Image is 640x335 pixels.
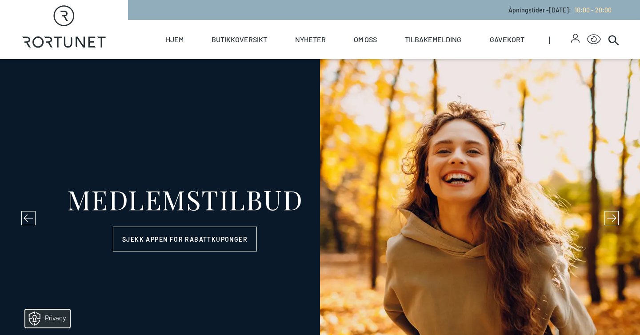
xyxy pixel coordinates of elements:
[571,6,612,14] a: 10:00 - 20:00
[295,20,326,59] a: Nyheter
[166,20,184,59] a: Hjem
[9,307,81,331] iframe: Manage Preferences
[587,32,601,47] button: Open Accessibility Menu
[354,20,377,59] a: Om oss
[575,6,612,14] span: 10:00 - 20:00
[490,20,524,59] a: Gavekort
[212,20,267,59] a: Butikkoversikt
[67,186,303,212] div: MEDLEMSTILBUD
[113,227,257,251] a: Sjekk appen for rabattkuponger
[508,5,612,15] p: Åpningstider - [DATE] :
[549,20,571,59] span: |
[405,20,461,59] a: Tilbakemelding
